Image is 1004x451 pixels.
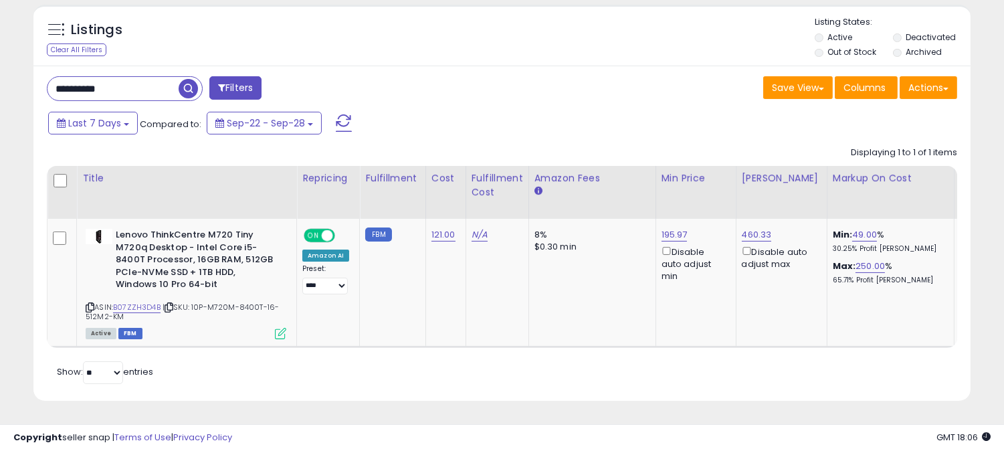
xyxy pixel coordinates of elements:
[742,228,772,242] a: 460.33
[833,171,948,185] div: Markup on Cost
[851,147,957,159] div: Displaying 1 to 1 of 1 items
[742,171,821,185] div: [PERSON_NAME]
[365,228,391,242] small: FBM
[140,118,201,130] span: Compared to:
[48,112,138,134] button: Last 7 Days
[662,244,726,282] div: Disable auto adjust min
[936,431,991,444] span: 2025-10-6 18:06 GMT
[302,250,349,262] div: Amazon AI
[763,76,833,99] button: Save View
[116,229,278,294] b: Lenovo ThinkCentre M720 Tiny M720q Desktop - Intel Core i5-8400T Processor, 16GB RAM, 512GB PCIe-...
[827,166,954,219] th: The percentage added to the cost of goods (COGS) that forms the calculator for Min & Max prices.
[534,171,650,185] div: Amazon Fees
[431,228,456,242] a: 121.00
[906,31,956,43] label: Deactivated
[472,171,523,199] div: Fulfillment Cost
[833,244,944,254] p: 30.25% Profit [PERSON_NAME]
[827,46,876,58] label: Out of Stock
[13,432,232,444] div: seller snap | |
[906,46,942,58] label: Archived
[302,171,354,185] div: Repricing
[118,328,142,339] span: FBM
[534,229,645,241] div: 8%
[833,228,853,241] b: Min:
[333,230,355,242] span: OFF
[534,241,645,253] div: $0.30 min
[86,229,112,244] img: 21GVHXR5F+L._SL40_.jpg
[207,112,322,134] button: Sep-22 - Sep-28
[431,171,460,185] div: Cost
[472,228,488,242] a: N/A
[900,76,957,99] button: Actions
[113,302,161,313] a: B07ZZH3D4B
[47,43,106,56] div: Clear All Filters
[68,116,121,130] span: Last 7 Days
[114,431,171,444] a: Terms of Use
[13,431,62,444] strong: Copyright
[71,21,122,39] h5: Listings
[843,81,886,94] span: Columns
[86,229,286,338] div: ASIN:
[852,228,877,242] a: 49.00
[209,76,262,100] button: Filters
[742,244,817,270] div: Disable auto adjust max
[833,276,944,285] p: 65.71% Profit [PERSON_NAME]
[662,171,730,185] div: Min Price
[57,365,153,378] span: Show: entries
[833,260,944,285] div: %
[302,264,349,294] div: Preset:
[833,229,944,254] div: %
[856,260,885,273] a: 250.00
[827,31,852,43] label: Active
[227,116,305,130] span: Sep-22 - Sep-28
[365,171,419,185] div: Fulfillment
[815,16,971,29] p: Listing States:
[82,171,291,185] div: Title
[305,230,322,242] span: ON
[835,76,898,99] button: Columns
[86,302,279,322] span: | SKU: 10P-M720M-8400T-16-512M2-KM
[86,328,116,339] span: All listings currently available for purchase on Amazon
[833,260,856,272] b: Max:
[173,431,232,444] a: Privacy Policy
[534,185,542,197] small: Amazon Fees.
[662,228,688,242] a: 195.97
